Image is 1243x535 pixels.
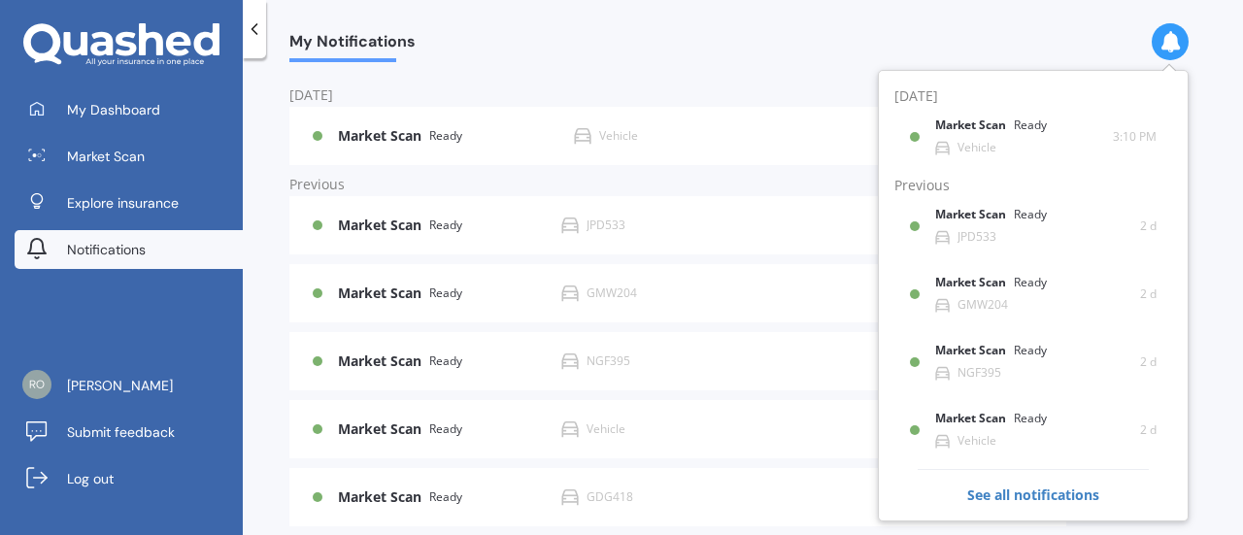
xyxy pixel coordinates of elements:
[1014,118,1047,132] div: Ready
[15,90,243,129] a: My Dashboard
[15,184,243,222] a: Explore insurance
[599,129,638,143] div: Vehicle
[587,490,633,504] div: GDG418
[67,147,145,166] span: Market Scan
[935,412,1014,425] b: Market Scan
[894,176,1172,197] div: Previous
[338,285,429,302] b: Market Scan
[1113,127,1157,147] span: 3:10 PM
[67,193,179,213] span: Explore insurance
[1140,352,1157,372] span: 2 d
[67,469,114,488] span: Log out
[429,129,462,143] div: Ready
[429,490,462,504] div: Ready
[587,286,637,300] div: GMW204
[429,354,462,368] div: Ready
[289,85,1066,107] div: [DATE]
[935,344,1014,357] b: Market Scan
[957,298,1008,312] div: GMW204
[15,413,243,451] a: Submit feedback
[67,422,175,442] span: Submit feedback
[338,421,429,438] b: Market Scan
[894,469,1172,505] a: See all notifications
[957,434,996,448] div: Vehicle
[15,137,243,176] a: Market Scan
[338,128,429,145] b: Market Scan
[1140,420,1157,440] span: 2 d
[289,175,1066,196] div: Previous
[67,240,146,259] span: Notifications
[935,118,1014,132] b: Market Scan
[957,141,996,154] div: Vehicle
[587,218,625,232] div: JPD533
[1140,284,1157,304] span: 2 d
[587,354,630,368] div: NGF395
[338,217,429,234] b: Market Scan
[587,422,625,436] div: Vehicle
[15,230,243,269] a: Notifications
[15,366,243,405] a: [PERSON_NAME]
[429,422,462,436] div: Ready
[1014,208,1047,221] div: Ready
[67,376,173,395] span: [PERSON_NAME]
[289,32,416,58] span: My Notifications
[1014,412,1047,425] div: Ready
[1014,276,1047,289] div: Ready
[957,230,996,244] div: JPD533
[1014,344,1047,357] div: Ready
[338,353,429,370] b: Market Scan
[67,100,160,119] span: My Dashboard
[957,366,1001,380] div: NGF395
[338,489,429,506] b: Market Scan
[1140,217,1157,236] span: 2 d
[894,86,1172,108] div: [DATE]
[429,218,462,232] div: Ready
[22,370,51,399] img: 23ef4ab13b9f2f0f39defd2fde1a7e11
[918,469,1149,505] span: See all notifications
[15,459,243,498] a: Log out
[935,276,1014,289] b: Market Scan
[429,286,462,300] div: Ready
[935,208,1014,221] b: Market Scan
